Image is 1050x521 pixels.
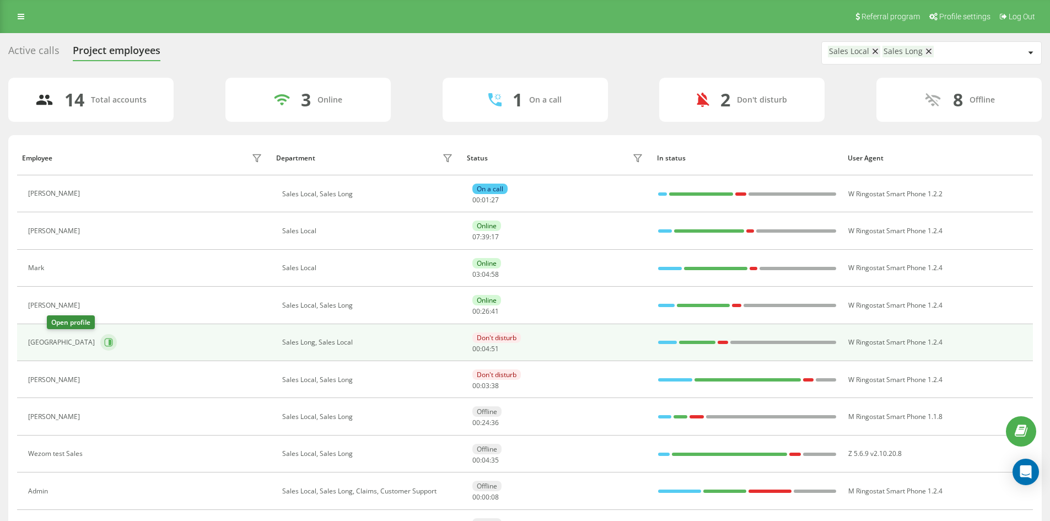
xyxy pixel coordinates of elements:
span: 03 [482,381,489,390]
div: Sales Local, Sales Long, Claims, Customer Support [282,487,456,495]
div: 1 [513,89,523,110]
div: Offline [472,444,502,454]
span: 26 [482,307,489,316]
span: Log Out [1009,12,1035,21]
span: 17 [491,232,499,241]
div: Wezom test Sales [28,450,85,458]
div: Sales Local [829,47,869,56]
div: 8 [953,89,963,110]
span: M Ringostat Smart Phone 1.2.4 [848,486,943,496]
div: : : [472,196,499,204]
span: 00 [482,492,489,502]
span: 36 [491,418,499,427]
div: In status [657,154,837,162]
span: 00 [472,195,480,205]
div: On a call [529,95,562,105]
span: 00 [472,492,480,502]
div: Online [472,258,501,268]
div: : : [472,493,499,501]
span: 08 [491,492,499,502]
span: 58 [491,270,499,279]
span: W Ringostat Smart Phone 1.2.4 [848,300,943,310]
div: Online [472,295,501,305]
div: Open profile [47,315,95,329]
div: : : [472,233,499,241]
div: Department [276,154,315,162]
div: Open Intercom Messenger [1013,459,1039,485]
div: Offline [472,481,502,491]
div: Offline [472,406,502,417]
span: 00 [472,418,480,427]
div: Offline [970,95,995,105]
div: Project employees [73,45,160,62]
div: Total accounts [91,95,147,105]
div: [GEOGRAPHIC_DATA] [28,339,98,346]
div: Active calls [8,45,60,62]
span: 24 [482,418,489,427]
div: Sales Local, Sales Long [282,413,456,421]
div: On a call [472,184,508,194]
div: Sales Local [282,264,456,272]
div: [PERSON_NAME] [28,227,83,235]
div: Online [317,95,342,105]
div: Don't disturb [472,369,521,380]
div: [PERSON_NAME] [28,376,83,384]
span: W Ringostat Smart Phone 1.2.4 [848,375,943,384]
span: 01 [482,195,489,205]
div: Sales Long [884,47,923,56]
span: 00 [472,344,480,353]
span: W Ringostat Smart Phone 1.2.4 [848,263,943,272]
div: 3 [301,89,311,110]
div: [PERSON_NAME] [28,413,83,421]
div: : : [472,382,499,390]
div: Status [467,154,488,162]
span: 39 [482,232,489,241]
span: 35 [491,455,499,465]
span: Referral program [861,12,920,21]
span: 41 [491,307,499,316]
span: 04 [482,455,489,465]
div: [PERSON_NAME] [28,190,83,197]
div: Sales Long, Sales Local [282,339,456,346]
span: 00 [472,455,480,465]
div: Mark [28,264,47,272]
div: : : [472,308,499,315]
span: 04 [482,270,489,279]
div: [PERSON_NAME] [28,302,83,309]
span: 00 [472,307,480,316]
div: User Agent [848,154,1028,162]
span: Profile settings [939,12,990,21]
span: W Ringostat Smart Phone 1.2.4 [848,226,943,235]
div: Don't disturb [737,95,787,105]
div: Sales Local, Sales Long [282,302,456,309]
span: 51 [491,344,499,353]
span: 07 [472,232,480,241]
div: Sales Local, Sales Long [282,190,456,198]
div: 2 [720,89,730,110]
div: : : [472,271,499,278]
div: Sales Local, Sales Long [282,450,456,458]
span: M Ringostat Smart Phone 1.1.8 [848,412,943,421]
div: : : [472,345,499,353]
span: 03 [472,270,480,279]
span: W Ringostat Smart Phone 1.2.2 [848,189,943,198]
span: W Ringostat Smart Phone 1.2.4 [848,337,943,347]
div: Online [472,221,501,231]
div: : : [472,419,499,427]
span: Z 5.6.9 v2.10.20.8 [848,449,902,458]
div: Admin [28,487,51,495]
div: Sales Local [282,227,456,235]
div: 14 [64,89,84,110]
div: : : [472,456,499,464]
div: Employee [22,154,52,162]
div: Don't disturb [472,332,521,343]
span: 38 [491,381,499,390]
span: 27 [491,195,499,205]
span: 04 [482,344,489,353]
div: Sales Local, Sales Long [282,376,456,384]
span: 00 [472,381,480,390]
